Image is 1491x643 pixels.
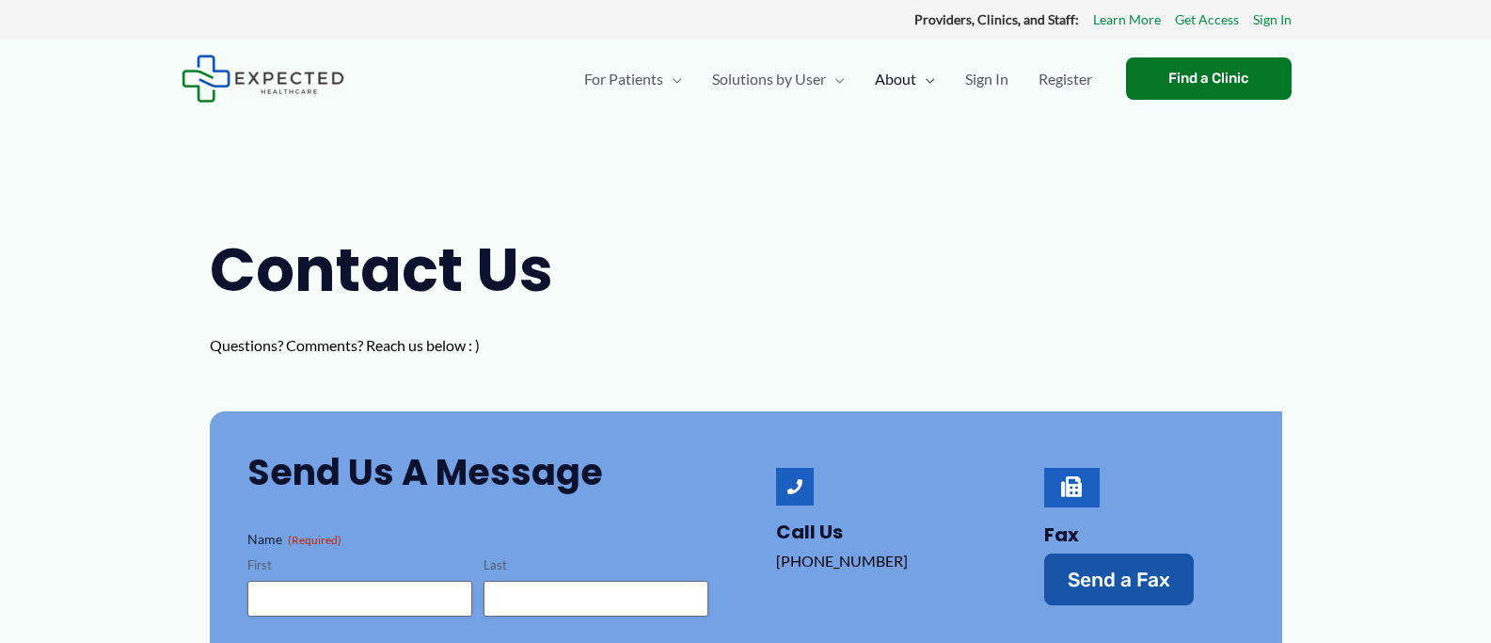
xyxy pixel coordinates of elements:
span: For Patients [584,46,663,112]
p: Questions? Comments? Reach us below : ) [210,331,595,360]
h1: Contact Us [210,228,595,313]
a: Send a Fax [1044,554,1194,605]
p: [PHONE_NUMBER]‬‬ [776,547,976,575]
label: Last [484,556,708,574]
span: Send a Fax [1068,570,1170,589]
label: First [247,556,472,574]
h4: Fax [1044,523,1245,546]
span: (Required) [288,533,341,547]
span: Solutions by User [712,46,826,112]
a: Find a Clinic [1126,57,1292,100]
a: Call Us [776,519,843,545]
a: Learn More [1093,8,1161,32]
a: AboutMenu Toggle [860,46,950,112]
a: Call Us [776,468,814,506]
nav: Primary Site Navigation [569,46,1107,112]
legend: Name [247,530,341,549]
span: Sign In [965,46,1008,112]
a: For PatientsMenu Toggle [569,46,697,112]
span: Menu Toggle [663,46,682,112]
a: Register [1023,46,1107,112]
span: Menu Toggle [916,46,935,112]
a: Solutions by UserMenu Toggle [697,46,860,112]
span: About [875,46,916,112]
a: Sign In [950,46,1023,112]
strong: Providers, Clinics, and Staff: [914,11,1079,27]
img: Expected Healthcare Logo - side, dark font, small [182,55,344,103]
a: Sign In [1253,8,1292,32]
span: Menu Toggle [826,46,845,112]
h2: Send Us a Message [247,449,708,495]
span: Register [1039,46,1092,112]
a: Get Access [1175,8,1239,32]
